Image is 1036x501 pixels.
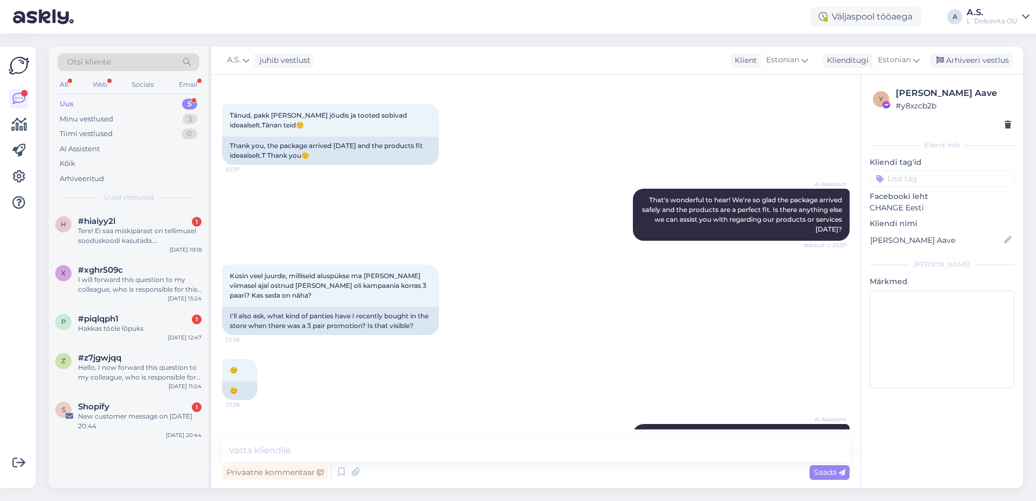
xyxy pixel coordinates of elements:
span: 23:38 [225,336,266,344]
div: Privaatne kommentaar [222,465,328,480]
div: [PERSON_NAME] Aave [896,87,1011,100]
p: Kliendi nimi [870,218,1014,229]
div: 1 [192,402,202,412]
div: Arhiveeri vestlus [930,53,1013,68]
span: y [879,95,883,103]
div: [DATE] 11:04 [169,382,202,390]
div: Web [90,78,109,92]
span: Estonian [766,54,799,66]
div: 1 [192,217,202,227]
div: Klient [730,55,757,66]
div: Minu vestlused [60,114,113,125]
span: AI Assistent [806,180,846,188]
p: Kliendi tag'id [870,157,1014,168]
span: #piqlqph1 [78,314,119,324]
div: [DATE] 15:24 [168,294,202,303]
input: Lisa tag [870,170,1014,187]
div: Tiimi vestlused [60,129,113,139]
span: h [61,220,66,228]
span: Uued vestlused [103,192,154,202]
div: juhib vestlust [255,55,310,66]
span: AI Assistent [806,415,846,423]
a: A.S.L´Dolcevita OÜ [967,8,1029,25]
div: I will forward this question to my colleague, who is responsible for this. The reply will be here... [78,275,202,294]
div: 1 [192,314,202,324]
div: Tere! Ei saa miskipärast on tellimusel sooduskoodi kasutada. [EMAIL_ADDRESS][DOMAIN_NAME] [78,226,202,246]
div: Thank you, the package arrived [DATE] and the products fit ideaalselt.T Thank you🙂 [222,137,439,165]
span: A.S. [227,54,241,66]
span: ☺️ [230,366,238,374]
div: Socials [129,78,156,92]
p: CHANGE Eesti [870,202,1014,214]
div: New customer message on [DATE] 20:44 [78,412,202,431]
p: Facebooki leht [870,191,1014,202]
span: Tänud, pakk [PERSON_NAME] jõudis ja tooted sobivad ideaalselt.Tänan teid🙂 [230,111,409,129]
div: 0 [182,129,197,139]
div: [PERSON_NAME] [870,260,1014,269]
div: Uus [60,99,74,110]
p: Märkmed [870,276,1014,287]
span: #hiaiyy2l [78,216,115,226]
span: Saada [814,467,845,477]
div: L´Dolcevita OÜ [967,17,1018,25]
div: # y8xzcb2b [896,100,1011,112]
div: Klienditugi [823,55,869,66]
img: Askly Logo [9,55,29,76]
div: Hello, I now forward this question to my colleague, who is responsible for this. The reply will b... [78,363,202,382]
span: Küsin veel juurde, milliseid aluspükse ma [PERSON_NAME] viimasel ajal ostnud [PERSON_NAME] oli ka... [230,272,428,299]
span: Otsi kliente [67,56,111,68]
div: 5 [182,99,197,110]
div: Kõik [60,158,75,169]
div: Väljaspool tööaega [810,7,921,27]
div: A [947,9,962,24]
div: 3 [183,114,197,125]
div: Arhiveeritud [60,174,104,184]
span: That's wonderful to hear! We're so glad the package arrived safely and the products are a perfect... [642,196,844,233]
div: [DATE] 19:18 [170,246,202,254]
span: Nähtud ✓ 23:37 [804,241,846,249]
span: #z7jgwjqq [78,353,121,363]
span: Shopify [78,402,109,412]
span: 23:38 [225,401,266,409]
div: Email [177,78,199,92]
span: 23:37 [225,165,266,174]
span: Estonian [878,54,911,66]
span: S [62,406,66,414]
div: Kliendi info [870,140,1014,150]
span: x [61,269,66,277]
div: AI Assistent [60,144,100,155]
div: [DATE] 20:44 [166,431,202,439]
span: p [61,318,66,326]
div: All [57,78,70,92]
div: ☺️ [222,382,257,400]
span: #xghr509c [78,265,123,275]
div: Hakkas tööle lõpuks [78,324,202,333]
span: z [61,357,66,365]
input: Lisa nimi [870,234,1002,246]
div: [DATE] 12:47 [168,333,202,342]
div: I'll also ask, what kind of panties have I recently bought in the store when there was a 3 pair p... [222,307,439,335]
div: A.S. [967,8,1018,17]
